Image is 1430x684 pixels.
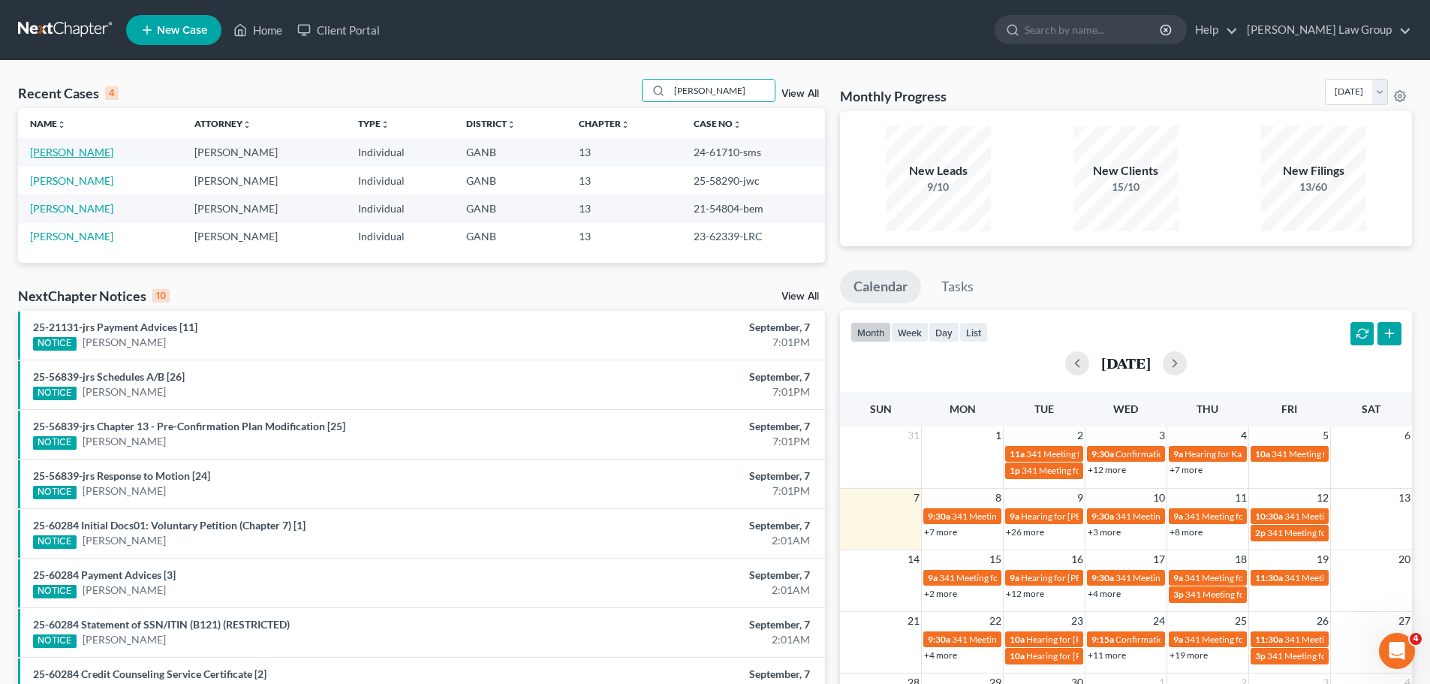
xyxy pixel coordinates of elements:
div: September, 7 [561,320,810,335]
td: 21-54804-bem [682,194,825,222]
div: September, 7 [561,369,810,384]
a: +19 more [1170,649,1208,661]
a: Client Portal [290,17,387,44]
span: Hearing for [PERSON_NAME] [1021,572,1138,583]
span: 341 Meeting for [PERSON_NAME] [952,634,1087,645]
input: Search by name... [670,80,775,101]
h2: [DATE] [1101,355,1151,371]
span: 2 [1076,426,1085,444]
span: 9a [1010,572,1019,583]
span: Hearing for [PERSON_NAME] [1026,650,1143,661]
span: 31 [906,426,921,444]
span: 19 [1315,550,1330,568]
input: Search by name... [1025,16,1162,44]
a: Help [1188,17,1238,44]
div: 7:01PM [561,335,810,350]
span: 24 [1152,612,1167,630]
a: 25-60284 Payment Advices [3] [33,568,176,581]
td: 13 [567,223,682,251]
button: list [959,322,988,342]
div: NOTICE [33,535,77,549]
button: week [891,322,929,342]
div: Recent Cases [18,84,119,102]
span: 1p [1010,465,1020,476]
span: Wed [1113,402,1138,415]
a: 25-56839-jrs Schedules A/B [26] [33,370,185,383]
td: Individual [346,223,454,251]
div: 7:01PM [561,384,810,399]
span: 18 [1233,550,1248,568]
a: Calendar [840,270,921,303]
span: 341 Meeting for [PERSON_NAME] [1284,572,1419,583]
span: 10a [1010,650,1025,661]
a: +4 more [1088,588,1121,599]
span: 341 Meeting for [PERSON_NAME] [1284,511,1419,522]
a: [PERSON_NAME] [30,202,113,215]
a: 25-60284 Statement of SSN/ITIN (B121) (RESTRICTED) [33,618,290,631]
span: Thu [1197,402,1218,415]
a: [PERSON_NAME] [83,632,166,647]
a: +7 more [924,526,957,538]
a: Districtunfold_more [466,118,516,129]
span: 5 [1321,426,1330,444]
span: 341 Meeting for [PERSON_NAME] [1185,511,1320,522]
span: 9a [928,572,938,583]
a: 25-60284 Credit Counseling Service Certificate [2] [33,667,266,680]
span: 2p [1255,527,1266,538]
td: [PERSON_NAME] [182,194,347,222]
a: +12 more [1088,464,1126,475]
a: [PERSON_NAME] [30,146,113,158]
a: View All [781,89,819,99]
div: September, 7 [561,568,810,583]
span: 16 [1070,550,1085,568]
a: Case Nounfold_more [694,118,742,129]
a: View All [781,291,819,302]
a: [PERSON_NAME] [30,230,113,243]
span: 11 [1233,489,1248,507]
span: Sat [1362,402,1380,415]
span: 6 [1403,426,1412,444]
div: September, 7 [561,617,810,632]
a: +12 more [1006,588,1044,599]
button: day [929,322,959,342]
span: Confirmation Hearing for [PERSON_NAME] [1115,634,1287,645]
td: GANB [454,223,567,251]
span: 341 Meeting for [GEOGRAPHIC_DATA] [1267,650,1422,661]
span: 9a [1173,634,1183,645]
a: Typeunfold_more [358,118,390,129]
span: Hearing for [PERSON_NAME] [1021,511,1138,522]
span: Fri [1281,402,1297,415]
span: 9a [1010,511,1019,522]
td: [PERSON_NAME] [182,223,347,251]
span: 4 [1239,426,1248,444]
span: Hearing for [PERSON_NAME] [1026,634,1143,645]
i: unfold_more [381,120,390,129]
a: [PERSON_NAME] Law Group [1239,17,1411,44]
div: New Leads [886,162,991,179]
span: Mon [950,402,976,415]
a: +8 more [1170,526,1203,538]
div: 4 [105,86,119,100]
span: 3p [1173,589,1184,600]
a: Chapterunfold_more [579,118,630,129]
span: Tue [1034,402,1054,415]
a: Home [226,17,290,44]
a: +2 more [924,588,957,599]
div: NOTICE [33,387,77,400]
span: 11:30a [1255,634,1283,645]
span: 341 Meeting for [PERSON_NAME] [1115,572,1251,583]
div: NOTICE [33,585,77,598]
a: Attorneyunfold_more [194,118,251,129]
span: 4 [1410,633,1422,645]
a: [PERSON_NAME] [83,484,166,499]
span: 22 [988,612,1003,630]
h3: Monthly Progress [840,87,947,105]
td: GANB [454,167,567,194]
span: 10a [1255,448,1270,460]
div: New Filings [1261,162,1366,179]
a: +4 more [924,649,957,661]
span: 3p [1255,650,1266,661]
a: [PERSON_NAME] [83,335,166,350]
span: 341 Meeting for [PERSON_NAME] [1185,634,1320,645]
span: 341 Meeting for [PERSON_NAME] [1115,511,1251,522]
